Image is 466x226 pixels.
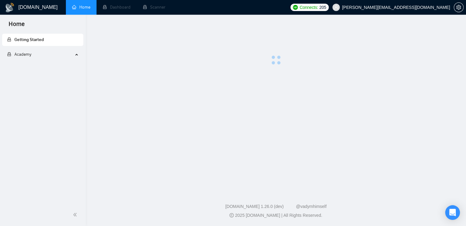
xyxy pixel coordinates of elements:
span: Academy [14,52,31,57]
a: @vadymhimself [296,204,327,209]
span: 205 [319,4,326,11]
a: [DOMAIN_NAME] 1.26.0 (dev) [225,204,284,209]
img: logo [5,3,15,13]
span: double-left [73,212,79,218]
a: homeHome [72,5,90,10]
div: Open Intercom Messenger [445,205,460,220]
div: 2025 [DOMAIN_NAME] | All Rights Reserved. [91,212,461,219]
button: setting [454,2,464,12]
span: lock [7,52,11,56]
span: Academy [7,52,31,57]
span: lock [7,37,11,42]
span: setting [454,5,463,10]
li: Getting Started [2,34,83,46]
span: Getting Started [14,37,44,42]
span: Home [4,20,30,32]
span: user [334,5,338,9]
img: upwork-logo.png [293,5,298,10]
span: Connects: [300,4,318,11]
a: setting [454,5,464,10]
span: copyright [229,213,234,217]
